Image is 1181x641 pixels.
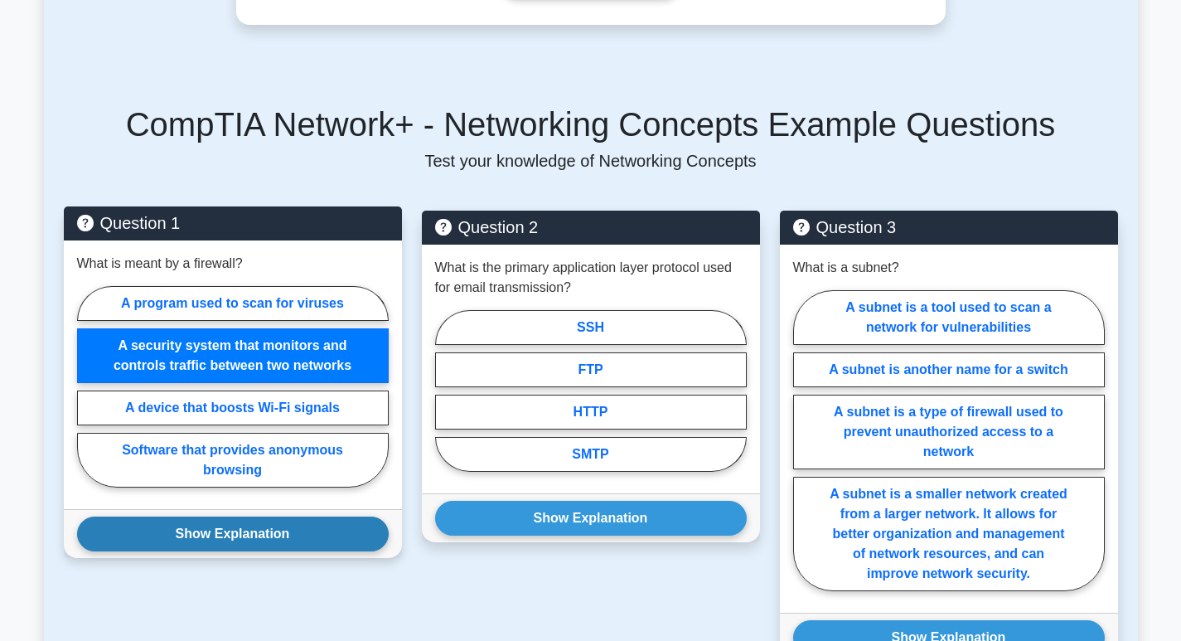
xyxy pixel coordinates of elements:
[77,328,389,383] label: A security system that monitors and controls traffic between two networks
[793,477,1105,591] label: A subnet is a smaller network created from a larger network. It allows for better organization an...
[435,310,747,345] label: SSH
[435,437,747,472] label: SMTP
[793,352,1105,387] label: A subnet is another name for a switch
[793,395,1105,469] label: A subnet is a type of firewall used to prevent unauthorized access to a network
[77,433,389,488] label: Software that provides anonymous browsing
[435,352,747,387] label: FTP
[77,286,389,321] label: A program used to scan for viruses
[435,501,747,536] button: Show Explanation
[64,151,1118,171] p: Test your knowledge of Networking Concepts
[77,213,389,233] h5: Question 1
[435,217,747,237] h5: Question 2
[793,290,1105,345] label: A subnet is a tool used to scan a network for vulnerabilities
[77,517,389,551] button: Show Explanation
[64,104,1118,144] h5: CompTIA Network+ - Networking Concepts Example Questions
[77,391,389,425] label: A device that boosts Wi-Fi signals
[435,258,747,298] p: What is the primary application layer protocol used for email transmission?
[77,254,243,274] p: What is meant by a firewall?
[793,258,899,278] p: What is a subnet?
[793,217,1105,237] h5: Question 3
[435,395,747,430] label: HTTP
